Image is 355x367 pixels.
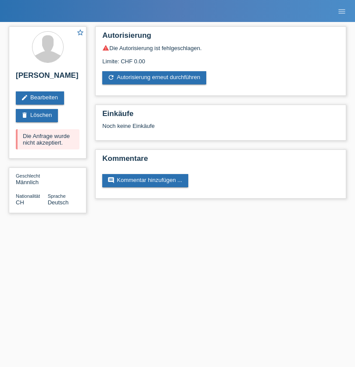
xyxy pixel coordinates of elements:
i: refresh [108,74,115,81]
div: Die Anfrage wurde nicht akzeptiert. [16,129,79,149]
i: star_border [76,29,84,36]
div: Die Autorisierung ist fehlgeschlagen. [102,44,339,51]
a: deleteLöschen [16,109,58,122]
div: Noch keine Einkäufe [102,123,339,136]
i: menu [337,7,346,16]
h2: Autorisierung [102,31,339,44]
i: warning [102,44,109,51]
a: commentKommentar hinzufügen ... [102,174,188,187]
span: Nationalität [16,193,40,199]
i: delete [21,112,28,119]
span: Schweiz [16,199,24,206]
span: Sprache [48,193,66,199]
a: refreshAutorisierung erneut durchführen [102,71,206,84]
a: editBearbeiten [16,91,64,105]
span: Geschlecht [16,173,40,178]
a: menu [333,8,351,14]
div: Limite: CHF 0.00 [102,51,339,65]
a: star_border [76,29,84,38]
i: comment [108,177,115,184]
h2: Kommentare [102,154,339,167]
h2: [PERSON_NAME] [16,71,79,84]
span: Deutsch [48,199,69,206]
i: edit [21,94,28,101]
h2: Einkäufe [102,109,339,123]
div: Männlich [16,172,48,185]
